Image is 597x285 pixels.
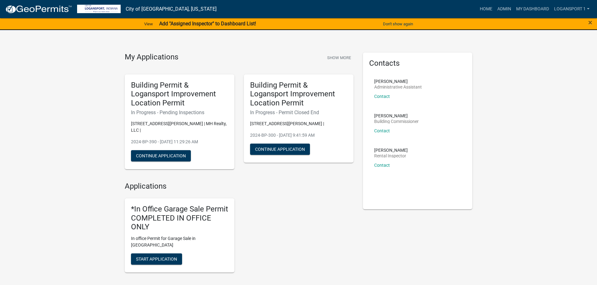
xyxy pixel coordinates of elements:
a: My Dashboard [514,3,552,15]
a: View [142,19,155,29]
button: Continue Application [131,150,191,161]
h5: Contacts [369,59,466,68]
button: Start Application [131,253,182,265]
a: City of [GEOGRAPHIC_DATA], [US_STATE] [126,4,217,14]
h4: My Applications [125,53,178,62]
span: Start Application [136,257,177,262]
button: Don't show again [380,19,416,29]
p: 2024-BP-390 - [DATE] 11:29:26 AM [131,139,228,145]
button: Show More [325,53,353,63]
a: Admin [495,3,514,15]
img: City of Logansport, Indiana [77,5,121,13]
h6: In Progress - Permit Closed End [250,109,347,115]
a: Logansport 1 [552,3,592,15]
p: Administrative Assistant [374,85,422,89]
button: Continue Application [250,144,310,155]
a: Home [477,3,495,15]
p: [PERSON_NAME] [374,148,408,152]
h5: *In Office Garage Sale Permit COMPLETED IN OFFICE ONLY [131,205,228,232]
p: In office Permit for Garage Sale in [GEOGRAPHIC_DATA] [131,235,228,248]
h6: In Progress - Pending Inspections [131,109,228,115]
p: [STREET_ADDRESS][PERSON_NAME] | [250,120,347,127]
a: Contact [374,128,390,133]
p: [STREET_ADDRESS][PERSON_NAME] | MH Realty, LLC | [131,120,228,134]
button: Close [588,19,592,26]
a: Contact [374,94,390,99]
p: [PERSON_NAME] [374,114,419,118]
p: Building Commissioner [374,119,419,124]
h5: Building Permit & Logansport Improvement Location Permit [250,81,347,108]
p: 2024-BP-300 - [DATE] 9:41:59 AM [250,132,347,139]
p: [PERSON_NAME] [374,79,422,84]
h5: Building Permit & Logansport Improvement Location Permit [131,81,228,108]
strong: Add "Assigned Inspector" to Dashboard List! [159,21,256,27]
h4: Applications [125,182,353,191]
p: Rental Inspector [374,154,408,158]
a: Contact [374,163,390,168]
span: × [588,18,592,27]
